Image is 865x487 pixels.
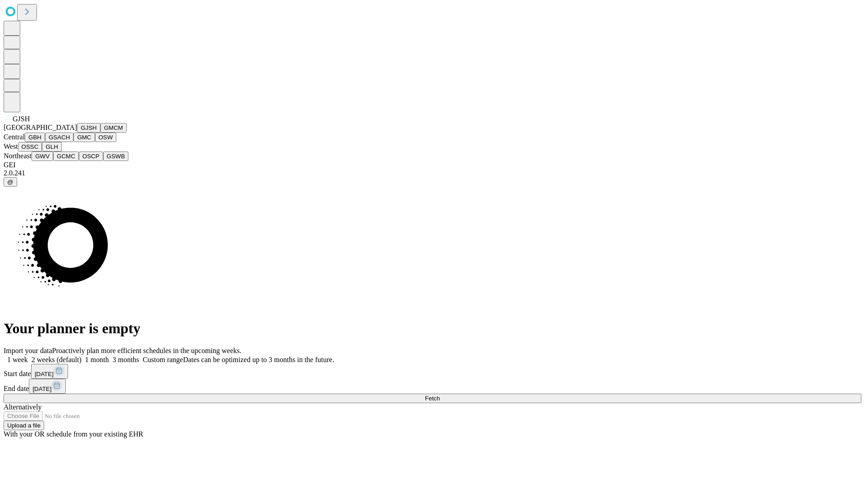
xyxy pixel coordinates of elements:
[4,364,861,379] div: Start date
[4,347,52,354] span: Import your data
[32,356,82,363] span: 2 weeks (default)
[4,124,77,131] span: [GEOGRAPHIC_DATA]
[13,115,30,123] span: GJSH
[103,152,129,161] button: GSWB
[31,364,68,379] button: [DATE]
[32,152,53,161] button: GWV
[7,179,14,185] span: @
[425,395,440,402] span: Fetch
[77,123,100,133] button: GJSH
[4,161,861,169] div: GEI
[4,142,18,150] span: West
[79,152,103,161] button: OSCP
[113,356,139,363] span: 3 months
[4,421,44,430] button: Upload a file
[4,320,861,337] h1: Your planner is empty
[18,142,42,152] button: OSSC
[42,142,61,152] button: GLH
[4,152,32,160] span: Northeast
[29,379,66,394] button: [DATE]
[4,394,861,403] button: Fetch
[4,133,25,141] span: Central
[7,356,28,363] span: 1 week
[25,133,45,142] button: GBH
[4,379,861,394] div: End date
[35,371,54,377] span: [DATE]
[4,177,17,187] button: @
[32,386,51,392] span: [DATE]
[73,133,95,142] button: GMC
[4,403,41,411] span: Alternatively
[143,356,183,363] span: Custom range
[4,430,143,438] span: With your OR schedule from your existing EHR
[85,356,109,363] span: 1 month
[100,123,127,133] button: GMCM
[53,152,79,161] button: GCMC
[52,347,241,354] span: Proactively plan more efficient schedules in the upcoming weeks.
[45,133,73,142] button: GSACH
[4,169,861,177] div: 2.0.241
[183,356,334,363] span: Dates can be optimized up to 3 months in the future.
[95,133,117,142] button: OSW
